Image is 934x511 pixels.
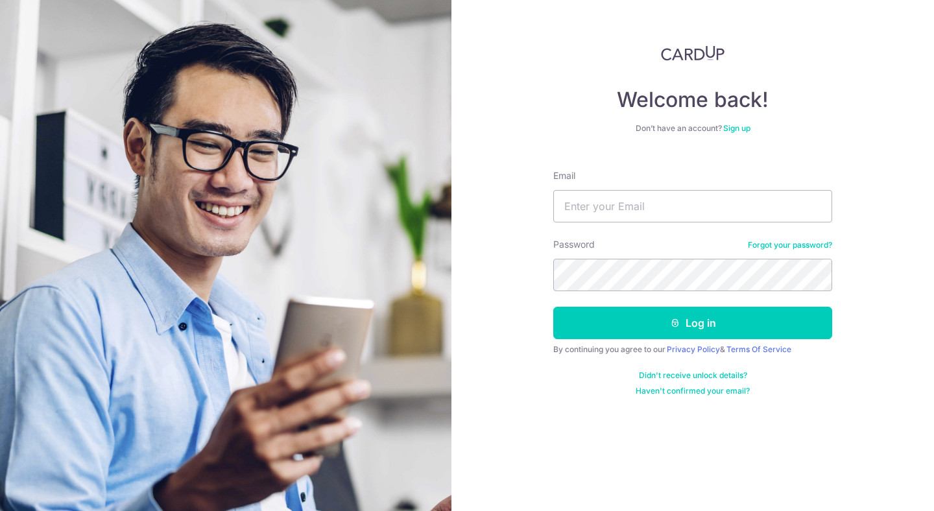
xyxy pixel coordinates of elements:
img: CardUp Logo [661,45,724,61]
a: Haven't confirmed your email? [636,386,750,396]
a: Privacy Policy [667,344,720,354]
a: Didn't receive unlock details? [639,370,747,381]
input: Enter your Email [553,190,832,222]
a: Forgot your password? [748,240,832,250]
div: Don’t have an account? [553,123,832,134]
div: By continuing you agree to our & [553,344,832,355]
a: Sign up [723,123,750,133]
label: Password [553,238,595,251]
label: Email [553,169,575,182]
h4: Welcome back! [553,87,832,113]
button: Log in [553,307,832,339]
a: Terms Of Service [726,344,791,354]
